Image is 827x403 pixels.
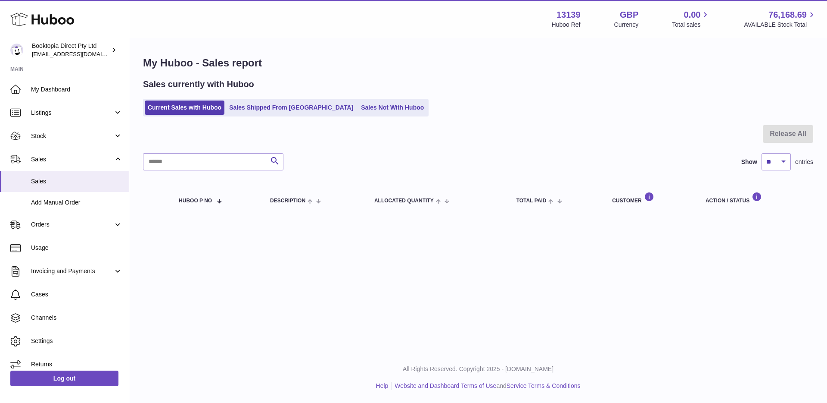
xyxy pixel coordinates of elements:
a: Log out [10,371,118,386]
span: 0.00 [684,9,701,21]
span: Total sales [672,21,710,29]
span: [EMAIL_ADDRESS][DOMAIN_NAME] [32,50,127,57]
span: 76,168.69 [768,9,807,21]
h1: My Huboo - Sales report [143,56,813,70]
span: My Dashboard [31,85,122,94]
span: Orders [31,220,113,229]
a: Help [376,382,389,389]
span: Returns [31,360,122,368]
span: Stock [31,132,113,140]
h2: Sales currently with Huboo [143,79,254,90]
div: Huboo Ref [552,21,581,29]
span: Huboo P no [179,198,212,204]
span: Settings [31,337,122,345]
span: Add Manual Order [31,198,122,207]
span: Total paid [516,198,547,204]
strong: 13139 [557,9,581,21]
a: Sales Not With Huboo [358,101,427,115]
div: Booktopia Direct Pty Ltd [32,42,109,58]
a: Website and Dashboard Terms of Use [395,382,496,389]
img: buz@sabweb.com.au [10,44,23,57]
span: Sales [31,155,113,164]
span: Invoicing and Payments [31,267,113,275]
a: Sales Shipped From [GEOGRAPHIC_DATA] [226,101,356,115]
div: Customer [612,192,688,204]
a: Current Sales with Huboo [145,101,224,115]
li: and [392,382,580,390]
strong: GBP [620,9,638,21]
a: 0.00 Total sales [672,9,710,29]
span: Channels [31,314,122,322]
span: Cases [31,290,122,299]
span: Usage [31,244,122,252]
span: AVAILABLE Stock Total [744,21,817,29]
span: ALLOCATED Quantity [374,198,434,204]
span: entries [795,158,813,166]
span: Sales [31,177,122,186]
a: 76,168.69 AVAILABLE Stock Total [744,9,817,29]
div: Currency [614,21,639,29]
a: Service Terms & Conditions [507,382,581,389]
span: Listings [31,109,113,117]
label: Show [741,158,757,166]
span: Description [270,198,305,204]
p: All Rights Reserved. Copyright 2025 - [DOMAIN_NAME] [136,365,820,373]
div: Action / Status [706,192,805,204]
